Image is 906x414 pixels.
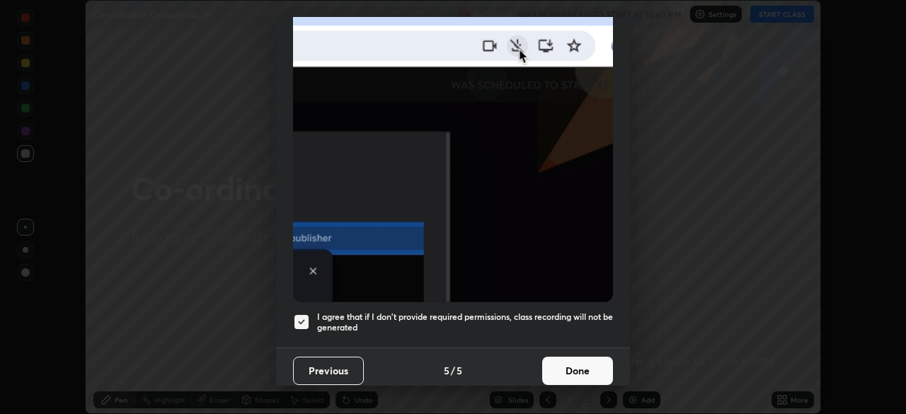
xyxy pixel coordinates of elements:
[444,363,449,378] h4: 5
[457,363,462,378] h4: 5
[317,311,613,333] h5: I agree that if I don't provide required permissions, class recording will not be generated
[451,363,455,378] h4: /
[293,357,364,385] button: Previous
[542,357,613,385] button: Done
